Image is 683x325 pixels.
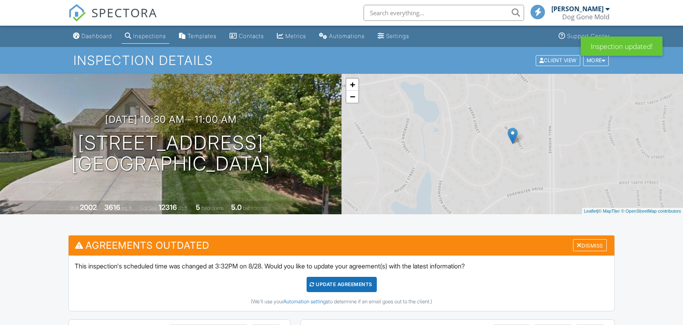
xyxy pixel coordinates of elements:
div: Contacts [239,32,264,39]
div: [PERSON_NAME] [551,5,604,13]
span: bathrooms [243,205,266,211]
h3: Agreements Outdated [69,236,614,255]
span: Built [70,205,79,211]
div: 3616 [104,203,120,211]
a: Leaflet [584,209,597,213]
div: This inspection's scheduled time was changed at 3:32PM on 8/28. Would you like to update your agr... [69,256,614,311]
a: Inspections [122,29,169,44]
a: Automations (Basic) [316,29,368,44]
a: SPECTORA [68,11,157,28]
div: Update Agreements [307,277,377,292]
a: Zoom in [346,79,358,91]
a: © OpenStreetMap contributors [621,209,681,213]
div: Dashboard [81,32,112,39]
div: Dog Gone Mold [562,13,610,21]
div: | [582,208,683,215]
a: Contacts [226,29,267,44]
div: 12316 [159,203,177,211]
div: Inspections [133,32,166,39]
div: Dismiss [573,239,607,252]
a: Support Center [555,29,613,44]
span: sq.ft. [178,205,188,211]
a: Templates [176,29,220,44]
span: Lot Size [140,205,157,211]
a: Zoom out [346,91,358,103]
h1: Inspection Details [73,53,610,67]
h3: [DATE] 10:30 am - 11:00 am [105,114,237,125]
h1: [STREET_ADDRESS] [GEOGRAPHIC_DATA] [71,132,270,175]
div: More [583,55,609,66]
div: Automations [329,32,365,39]
div: Client View [536,55,580,66]
div: Support Center [567,32,610,39]
a: © MapTiler [598,209,620,213]
div: 5.0 [231,203,242,211]
a: Client View [535,57,582,63]
div: Settings [386,32,409,39]
div: (We'll use your to determine if an email goes out to the client.) [75,299,608,305]
a: Metrics [274,29,309,44]
div: Metrics [285,32,306,39]
img: The Best Home Inspection Software - Spectora [68,4,86,22]
span: SPECTORA [91,4,157,21]
div: 2002 [80,203,97,211]
div: Templates [187,32,217,39]
a: Settings [374,29,413,44]
div: 5 [196,203,200,211]
a: Dashboard [70,29,115,44]
a: Automation settings [283,299,328,305]
input: Search everything... [364,5,524,21]
div: Inspection updated! [581,37,663,56]
span: bedrooms [201,205,224,211]
span: sq. ft. [122,205,133,211]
